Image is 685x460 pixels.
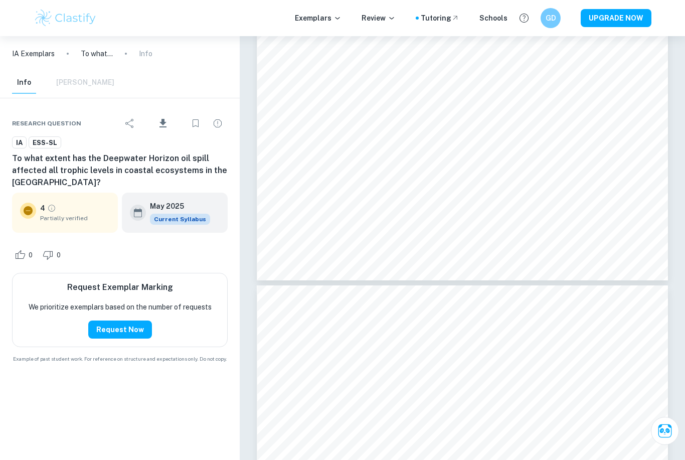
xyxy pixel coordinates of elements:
div: Like [12,247,38,263]
a: Grade partially verified [47,204,56,213]
h6: To what extent has the Deepwater Horizon oil spill affected all trophic levels in coastal ecosyst... [12,152,228,189]
span: Example of past student work. For reference on structure and expectations only. Do not copy. [12,355,228,363]
p: Exemplars [295,13,341,24]
button: Help and Feedback [516,10,533,27]
p: To what extent has the Deepwater Horizon oil spill affected all trophic levels in coastal ecosyst... [81,48,113,59]
a: Tutoring [421,13,459,24]
div: Download [142,110,184,136]
a: IA Exemplars [12,48,55,59]
div: Dislike [40,247,66,263]
a: ESS-SL [29,136,61,149]
img: Clastify logo [34,8,97,28]
button: Request Now [88,321,152,339]
span: 0 [23,250,38,260]
p: We prioritize exemplars based on the number of requests [29,301,212,313]
span: 0 [51,250,66,260]
a: Schools [479,13,507,24]
h6: Request Exemplar Marking [67,281,173,293]
div: Bookmark [186,113,206,133]
span: Partially verified [40,214,110,223]
button: Info [12,72,36,94]
span: ESS-SL [29,138,61,148]
button: Ask Clai [651,417,679,445]
span: Current Syllabus [150,214,210,225]
p: Review [362,13,396,24]
div: Share [120,113,140,133]
p: Info [139,48,152,59]
h6: GD [545,13,557,24]
button: UPGRADE NOW [581,9,651,27]
span: IA [13,138,26,148]
div: Report issue [208,113,228,133]
span: Research question [12,119,81,128]
a: IA [12,136,27,149]
div: This exemplar is based on the current syllabus. Feel free to refer to it for inspiration/ideas wh... [150,214,210,225]
button: GD [541,8,561,28]
p: 4 [40,203,45,214]
h6: May 2025 [150,201,202,212]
